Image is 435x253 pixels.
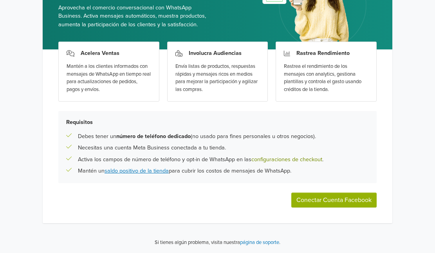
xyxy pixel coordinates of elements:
p: Activa los campos de número de teléfono y opt-in de WhatsApp en las . [78,155,323,164]
h3: Rastrea Rendimiento [296,50,350,56]
b: número de teléfono dedicado [116,133,191,140]
a: página de soporte [240,239,279,246]
p: Mantén un para cubrir los costos de mensajes de WhatsApp. [78,167,291,175]
div: Mantén a los clientes informados con mensajes de WhatsApp en tiempo real para actualizaciones de ... [67,63,151,93]
span: Aprovecha el comercio conversacional con WhatsApp Business. Activa mensajes automáticos, muestra ... [58,4,211,29]
h5: Requisitos [66,119,369,126]
h3: Involucra Audiencias [189,50,242,56]
a: configuraciones de checkout [251,156,322,163]
h3: Acelera Ventas [81,50,119,56]
p: Si tienes algún problema, visita nuestra . [155,239,280,247]
button: Conectar Cuenta Facebook [291,193,377,207]
p: Necesitas una cuenta Meta Business conectada a tu tienda. [78,144,226,152]
a: saldo positivo de la tienda [105,167,169,174]
div: Rastrea el rendimiento de los mensajes con analytics, gestiona plantillas y controla el gasto usa... [284,63,368,93]
div: Envía listas de productos, respuestas rápidas y mensajes ricos en medios para mejorar la particip... [175,63,260,93]
p: Debes tener un (no usado para fines personales u otros negocios). [78,132,316,141]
